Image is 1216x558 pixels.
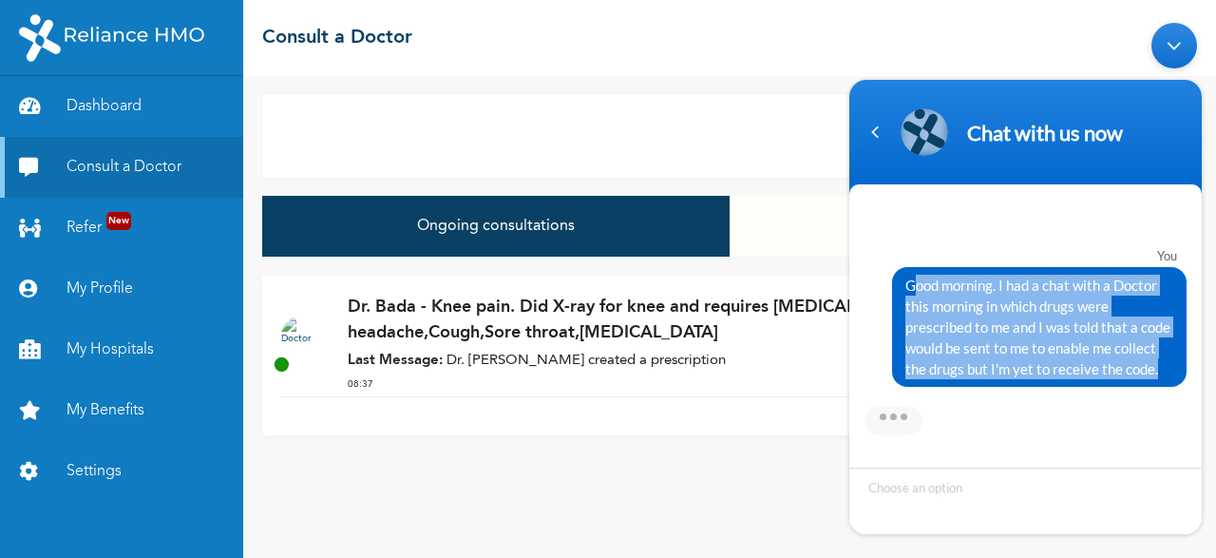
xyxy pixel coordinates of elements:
[348,295,1153,346] p: Dr. Bada - Knee pain. Did X-ray for knee and requires [MEDICAL_DATA] ointment headache,Cough,Sore...
[262,196,730,257] button: Ongoing consultations
[348,377,1153,392] p: 08:37
[281,317,319,355] img: Doctor
[262,24,412,52] h2: Consult a Doctor
[19,14,204,62] img: RelianceHMO's Logo
[348,354,443,368] strong: Last Message:
[106,212,131,230] span: New
[840,13,1211,544] iframe: SalesIQ Chatwindow
[730,196,1197,257] button: Closed consultations
[348,351,1153,373] p: Dr. [PERSON_NAME] created a prescription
